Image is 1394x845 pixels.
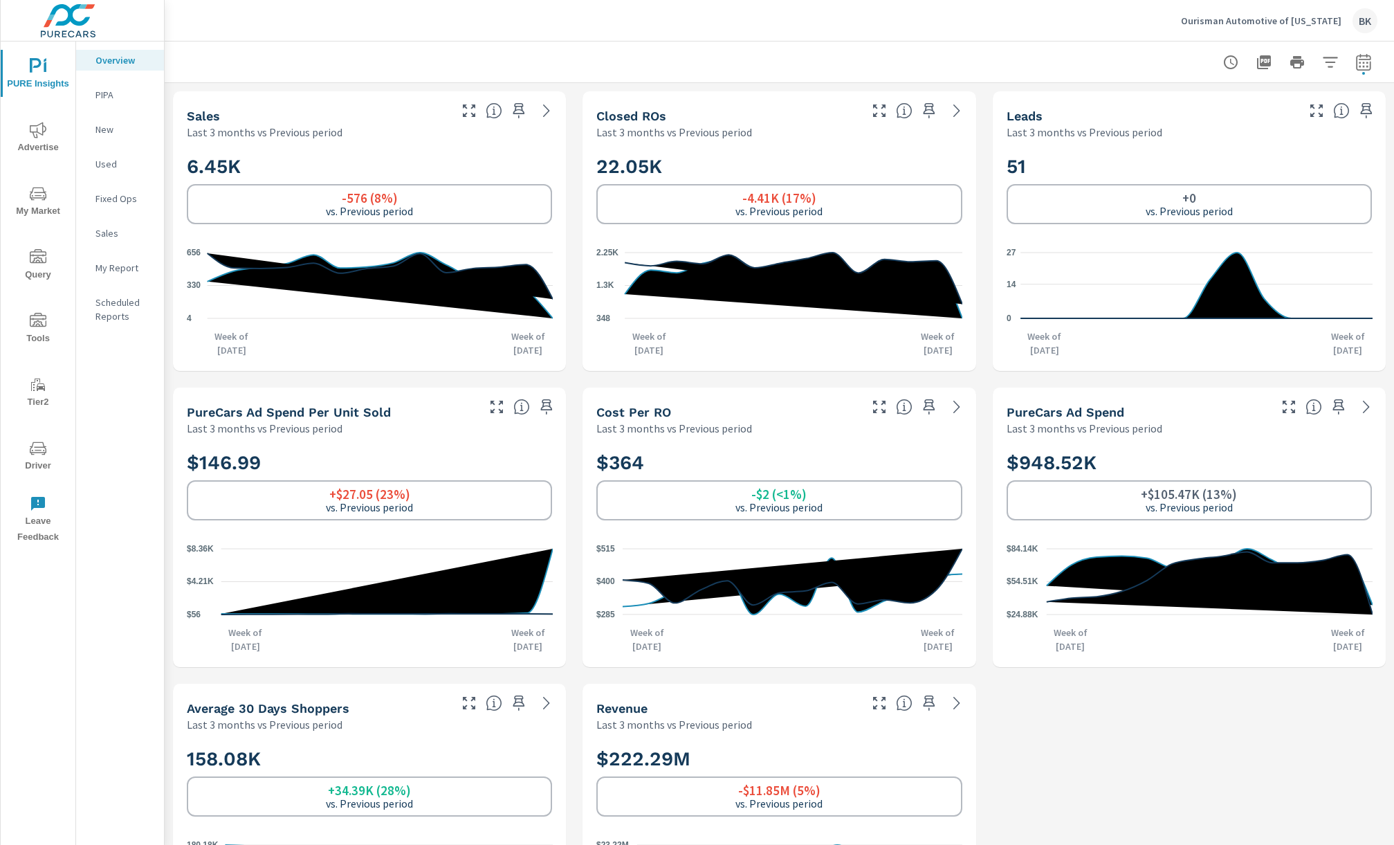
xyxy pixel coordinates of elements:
[95,192,153,206] p: Fixed Ops
[596,109,666,123] h5: Closed ROs
[508,692,530,714] span: Save this to your personalized report
[5,313,71,347] span: Tools
[486,102,502,119] span: Number of vehicles sold by the dealership over the selected date range. [Source: This data is sou...
[187,610,201,619] text: $56
[508,100,530,122] span: Save this to your personalized report
[918,396,940,418] span: Save this to your personalized report
[1007,405,1124,419] h5: PureCars Ad Spend
[1146,205,1233,217] p: vs. Previous period
[868,100,890,122] button: Make Fullscreen
[735,205,823,217] p: vs. Previous period
[187,248,201,257] text: 656
[1007,420,1162,437] p: Last 3 months vs Previous period
[868,396,890,418] button: Make Fullscreen
[1007,248,1016,257] text: 27
[76,119,164,140] div: New
[76,188,164,209] div: Fixed Ops
[623,626,671,653] p: Week of [DATE]
[1141,487,1237,501] h6: +$105.47K (13%)
[946,396,968,418] a: See more details in report
[5,440,71,474] span: Driver
[5,496,71,545] span: Leave Feedback
[1,42,75,551] div: nav menu
[596,701,648,716] h5: Revenue
[76,84,164,105] div: PIPA
[1007,280,1016,289] text: 14
[596,544,615,554] text: $515
[1007,544,1038,554] text: $84.14K
[1323,329,1372,357] p: Week of [DATE]
[751,487,807,501] h6: -$2 (<1%)
[187,451,552,475] h2: $146.99
[504,329,552,357] p: Week of [DATE]
[326,797,413,810] p: vs. Previous period
[946,692,968,714] a: See more details in report
[1182,191,1196,205] h6: +0
[1283,48,1311,76] button: Print Report
[187,405,391,419] h5: PureCars Ad Spend Per Unit Sold
[896,695,912,711] span: Total sales revenue over the selected date range. [Source: This data is sourced from the dealer’s...
[1250,48,1278,76] button: "Export Report to PDF"
[5,376,71,410] span: Tier2
[187,314,192,323] text: 4
[187,124,342,140] p: Last 3 months vs Previous period
[596,747,962,771] h2: $222.29M
[625,329,673,357] p: Week of [DATE]
[513,399,530,415] span: Average cost of advertising per each vehicle sold at the dealer over the selected date range. The...
[1350,48,1377,76] button: Select Date Range
[1181,15,1341,27] p: Ourisman Automotive of [US_STATE]
[326,501,413,514] p: vs. Previous period
[95,296,153,323] p: Scheduled Reports
[742,191,816,205] h6: -4.41K (17%)
[1007,109,1043,123] h5: Leads
[1352,8,1377,33] div: BK
[187,281,201,291] text: 330
[187,577,214,587] text: $4.21K
[596,405,671,419] h5: Cost per RO
[1007,451,1372,475] h2: $948.52K
[187,420,342,437] p: Last 3 months vs Previous period
[95,157,153,171] p: Used
[76,223,164,244] div: Sales
[596,576,615,586] text: $400
[596,154,962,179] h2: 22.05K
[596,281,614,291] text: 1.3K
[535,692,558,714] a: See more details in report
[1146,501,1233,514] p: vs. Previous period
[208,329,256,357] p: Week of [DATE]
[504,626,552,653] p: Week of [DATE]
[187,747,552,771] h2: 158.08K
[1328,396,1350,418] span: Save this to your personalized report
[1007,577,1038,587] text: $54.51K
[1305,100,1328,122] button: Make Fullscreen
[918,100,940,122] span: Save this to your personalized report
[5,185,71,219] span: My Market
[596,248,618,257] text: 2.25K
[95,53,153,67] p: Overview
[95,88,153,102] p: PIPA
[1007,124,1162,140] p: Last 3 months vs Previous period
[187,701,349,716] h5: Average 30 Days Shoppers
[738,783,820,797] h6: -$11.85M (5%)
[458,692,480,714] button: Make Fullscreen
[76,154,164,174] div: Used
[1333,102,1350,119] span: Number of Leads generated from PureCars Tools for the selected dealership group over the selected...
[596,124,752,140] p: Last 3 months vs Previous period
[76,257,164,278] div: My Report
[95,226,153,240] p: Sales
[868,692,890,714] button: Make Fullscreen
[535,396,558,418] span: Save this to your personalized report
[5,58,71,92] span: PURE Insights
[328,783,411,797] h6: +34.39K (28%)
[76,292,164,327] div: Scheduled Reports
[1355,396,1377,418] a: See more details in report
[735,501,823,514] p: vs. Previous period
[458,100,480,122] button: Make Fullscreen
[735,797,823,810] p: vs. Previous period
[187,716,342,733] p: Last 3 months vs Previous period
[914,329,962,357] p: Week of [DATE]
[95,261,153,275] p: My Report
[187,154,552,179] h2: 6.45K
[535,100,558,122] a: See more details in report
[486,695,502,711] span: A rolling 30 day total of daily Shoppers on the dealership website, averaged over the selected da...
